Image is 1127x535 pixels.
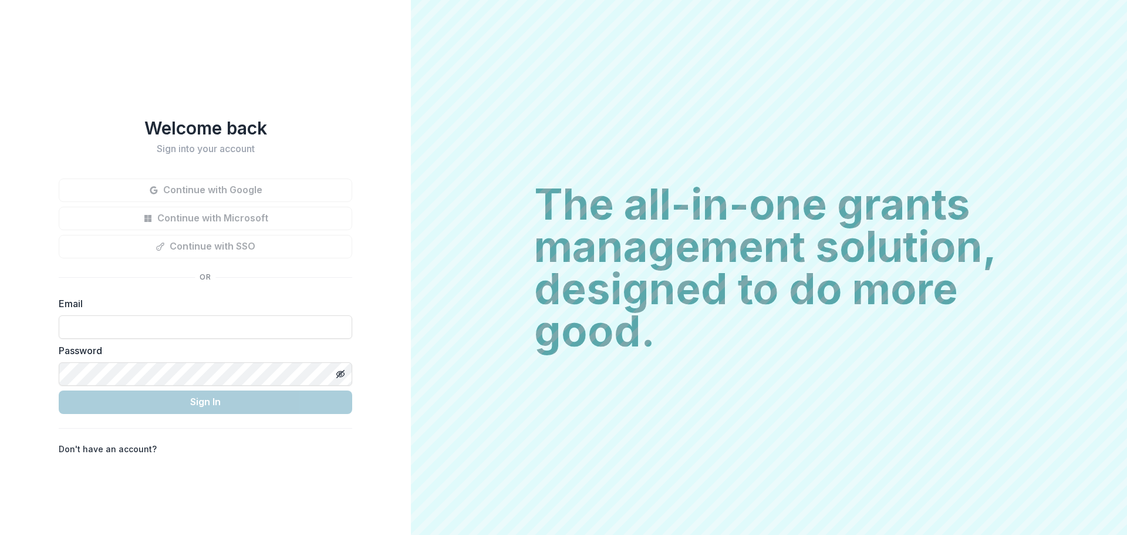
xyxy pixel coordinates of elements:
[59,179,352,202] button: Continue with Google
[59,207,352,230] button: Continue with Microsoft
[59,143,352,154] h2: Sign into your account
[59,443,157,455] p: Don't have an account?
[59,297,345,311] label: Email
[331,365,350,383] button: Toggle password visibility
[59,235,352,258] button: Continue with SSO
[59,344,345,358] label: Password
[59,391,352,414] button: Sign In
[59,117,352,139] h1: Welcome back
